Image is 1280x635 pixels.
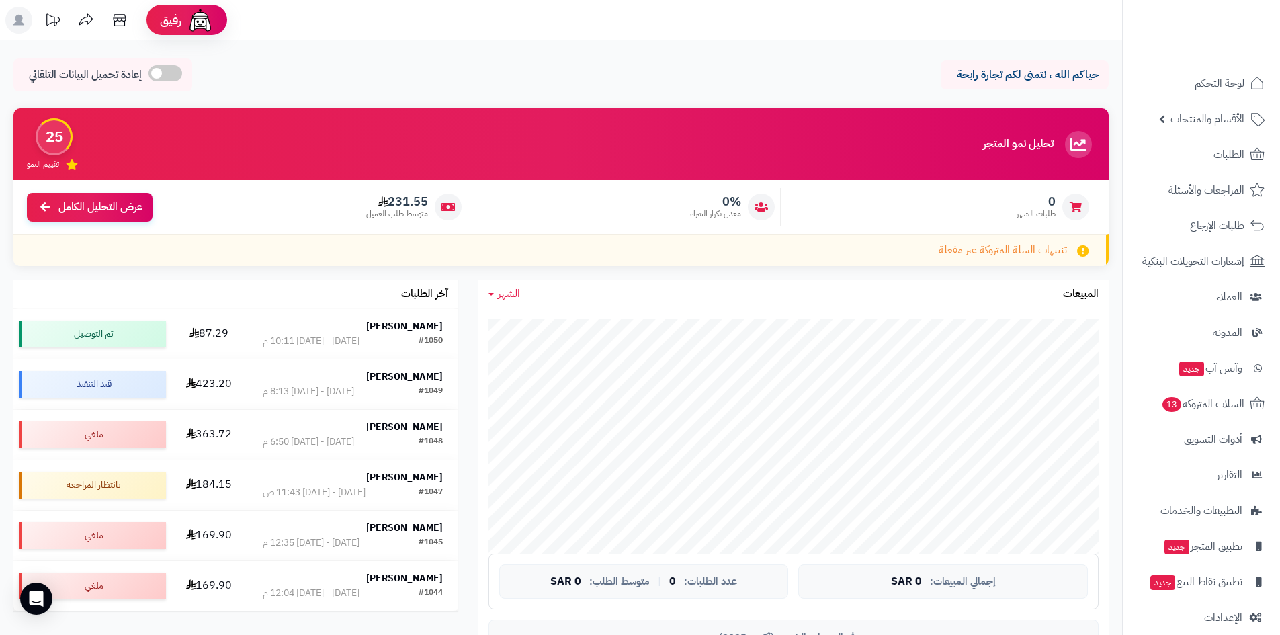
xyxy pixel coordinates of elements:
[589,576,650,587] span: متوسط الطلب:
[263,536,359,550] div: [DATE] - [DATE] 12:35 م
[498,286,520,302] span: الشهر
[1161,394,1244,413] span: السلات المتروكة
[171,511,247,560] td: 169.90
[419,536,443,550] div: #1045
[951,67,1099,83] p: حياكم الله ، نتمنى لكم تجارة رابحة
[1131,316,1272,349] a: المدونة
[1168,181,1244,200] span: المراجعات والأسئلة
[36,7,69,37] a: تحديثات المنصة
[27,159,59,170] span: تقييم النمو
[690,208,741,220] span: معدل تكرار الشراء
[1213,145,1244,164] span: الطلبات
[1131,352,1272,384] a: وآتس آبجديد
[419,335,443,348] div: #1050
[419,435,443,449] div: #1048
[1204,608,1242,627] span: الإعدادات
[1178,359,1242,378] span: وآتس آب
[171,410,247,460] td: 363.72
[1164,540,1189,554] span: جديد
[1189,38,1267,66] img: logo-2.png
[19,472,166,499] div: بانتظار المراجعة
[939,243,1067,258] span: تنبيهات السلة المتروكة غير مفعلة
[1131,601,1272,634] a: الإعدادات
[1131,281,1272,313] a: العملاء
[1162,397,1181,412] span: 13
[1195,74,1244,93] span: لوحة التحكم
[366,194,428,209] span: 231.55
[19,321,166,347] div: تم التوصيل
[1142,252,1244,271] span: إشعارات التحويلات البنكية
[160,12,181,28] span: رفيق
[1131,67,1272,99] a: لوحة التحكم
[1160,501,1242,520] span: التطبيقات والخدمات
[263,486,366,499] div: [DATE] - [DATE] 11:43 ص
[1131,245,1272,278] a: إشعارات التحويلات البنكية
[263,587,359,600] div: [DATE] - [DATE] 12:04 م
[1184,430,1242,449] span: أدوات التسويق
[488,286,520,302] a: الشهر
[19,573,166,599] div: ملغي
[366,319,443,333] strong: [PERSON_NAME]
[690,194,741,209] span: 0%
[58,200,142,215] span: عرض التحليل الكامل
[19,371,166,398] div: قيد التنفيذ
[1163,537,1242,556] span: تطبيق المتجر
[366,571,443,585] strong: [PERSON_NAME]
[401,288,448,300] h3: آخر الطلبات
[658,577,661,587] span: |
[366,470,443,484] strong: [PERSON_NAME]
[1131,210,1272,242] a: طلبات الإرجاع
[19,421,166,448] div: ملغي
[171,309,247,359] td: 87.29
[27,193,153,222] a: عرض التحليل الكامل
[1190,216,1244,235] span: طلبات الإرجاع
[366,420,443,434] strong: [PERSON_NAME]
[263,335,359,348] div: [DATE] - [DATE] 10:11 م
[550,576,581,588] span: 0 SAR
[1017,194,1056,209] span: 0
[366,521,443,535] strong: [PERSON_NAME]
[684,576,737,587] span: عدد الطلبات:
[171,460,247,510] td: 184.15
[669,576,676,588] span: 0
[1216,288,1242,306] span: العملاء
[29,67,142,83] span: إعادة تحميل البيانات التلقائي
[930,576,996,587] span: إجمالي المبيعات:
[1131,566,1272,598] a: تطبيق نقاط البيعجديد
[1131,388,1272,420] a: السلات المتروكة13
[20,583,52,615] div: Open Intercom Messenger
[263,385,354,398] div: [DATE] - [DATE] 8:13 م
[19,522,166,549] div: ملغي
[263,435,354,449] div: [DATE] - [DATE] 6:50 م
[1150,575,1175,590] span: جديد
[891,576,922,588] span: 0 SAR
[171,561,247,611] td: 169.90
[171,359,247,409] td: 423.20
[419,587,443,600] div: #1044
[419,385,443,398] div: #1049
[1131,459,1272,491] a: التقارير
[1131,138,1272,171] a: الطلبات
[1131,174,1272,206] a: المراجعات والأسئلة
[187,7,214,34] img: ai-face.png
[1213,323,1242,342] span: المدونة
[1149,573,1242,591] span: تطبيق نقاط البيع
[983,138,1054,151] h3: تحليل نمو المتجر
[1131,495,1272,527] a: التطبيقات والخدمات
[1179,362,1204,376] span: جديد
[1017,208,1056,220] span: طلبات الشهر
[1063,288,1099,300] h3: المبيعات
[1217,466,1242,484] span: التقارير
[419,486,443,499] div: #1047
[366,208,428,220] span: متوسط طلب العميل
[1170,110,1244,128] span: الأقسام والمنتجات
[366,370,443,384] strong: [PERSON_NAME]
[1131,423,1272,456] a: أدوات التسويق
[1131,530,1272,562] a: تطبيق المتجرجديد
